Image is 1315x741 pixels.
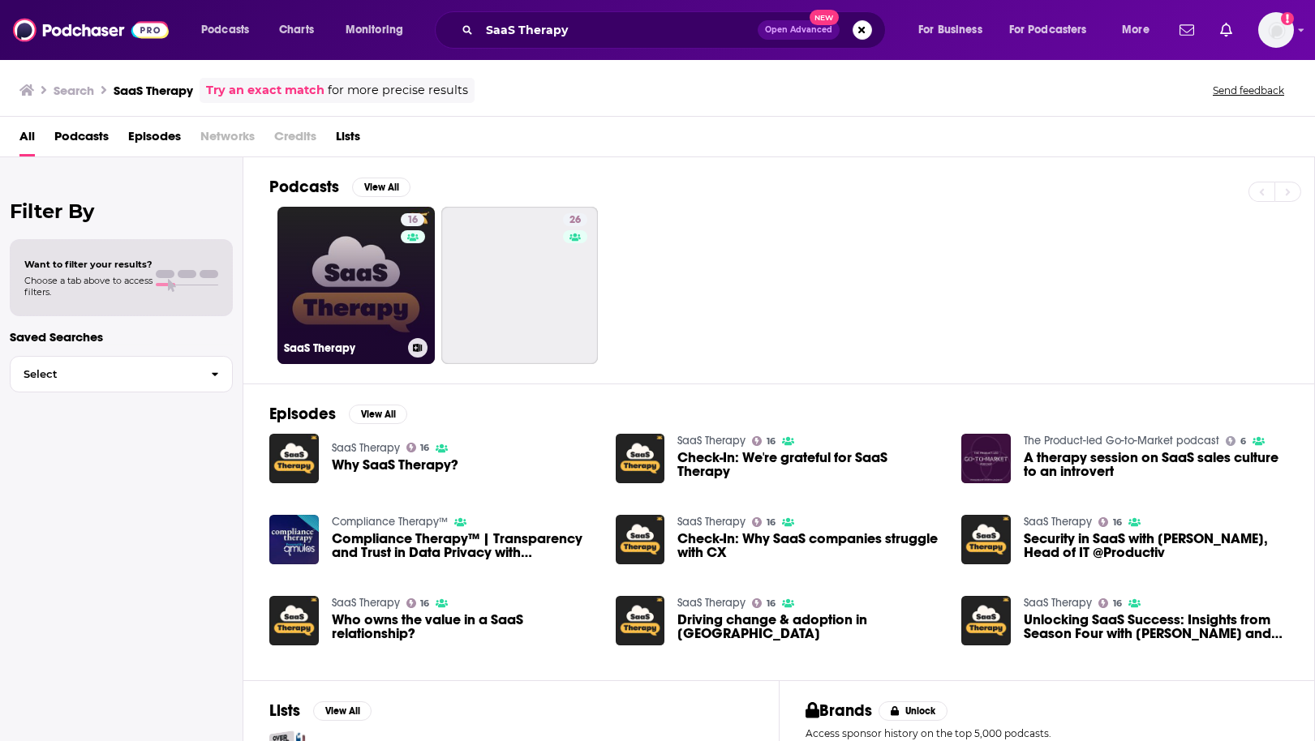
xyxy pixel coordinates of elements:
a: The Product-led Go-to-Market podcast [1024,434,1219,448]
span: 16 [767,519,776,526]
img: Podchaser - Follow, Share and Rate Podcasts [13,15,169,45]
a: 16 [752,436,776,446]
a: ListsView All [269,700,372,721]
img: Check-In: Why SaaS companies struggle with CX [616,515,665,564]
span: 26 [569,212,581,229]
button: View All [313,701,372,721]
span: For Business [918,19,982,41]
a: 16SaaS Therapy [277,207,435,364]
a: SaaS Therapy [332,441,400,455]
a: 16 [752,598,776,608]
span: Select [11,369,198,379]
button: open menu [190,17,270,43]
span: 16 [1113,519,1122,526]
a: SaaS Therapy [677,515,746,529]
button: open menu [999,17,1111,43]
span: 16 [420,444,429,452]
a: Check-In: We're grateful for SaaS Therapy [616,434,665,483]
a: Show notifications dropdown [1214,16,1239,44]
h3: SaaS Therapy [284,341,402,355]
h2: Lists [269,700,300,721]
span: New [810,10,839,25]
a: 6 [1226,436,1246,446]
a: SaaS Therapy [332,596,400,610]
p: Saved Searches [10,329,233,345]
a: 26 [563,213,587,226]
a: SaaS Therapy [677,596,746,610]
img: Unlocking SaaS Success: Insights from Season Four with Todd Kirk and Casey Trujio [961,596,1011,645]
a: Who owns the value in a SaaS relationship? [332,613,596,640]
a: SaaS Therapy [1024,596,1092,610]
img: Driving change & adoption in SaaS [616,596,665,645]
a: SaaS Therapy [677,434,746,448]
span: Networks [200,123,255,156]
button: View All [352,178,410,197]
a: PodcastsView All [269,177,410,197]
span: 16 [1113,600,1122,607]
h2: Podcasts [269,177,339,197]
span: Unlocking SaaS Success: Insights from Season Four with [PERSON_NAME] and [PERSON_NAME] [1024,613,1288,640]
a: EpisodesView All [269,404,407,424]
span: 16 [767,438,776,445]
span: Credits [274,123,316,156]
img: Compliance Therapy™ | Transparency and Trust in Data Privacy with Heidi Saas | Episode 04 [269,515,319,564]
span: For Podcasters [1009,19,1087,41]
span: for more precise results [328,81,468,100]
img: Security in SaaS with Josh Mullis, Head of IT @Productiv [961,515,1011,564]
span: More [1122,19,1150,41]
a: Security in SaaS with Josh Mullis, Head of IT @Productiv [1024,532,1288,559]
a: A therapy session on SaaS sales culture to an introvert [1024,451,1288,478]
a: Charts [269,17,324,43]
a: Compliance Therapy™ | Transparency and Trust in Data Privacy with Heidi Saas | Episode 04 [332,532,596,559]
a: 26 [441,207,599,364]
span: Podcasts [201,19,249,41]
svg: Add a profile image [1281,12,1294,25]
a: Show notifications dropdown [1173,16,1201,44]
p: Access sponsor history on the top 5,000 podcasts. [806,727,1289,739]
button: Show profile menu [1258,12,1294,48]
a: All [19,123,35,156]
a: 16 [752,517,776,527]
span: Charts [279,19,314,41]
img: A therapy session on SaaS sales culture to an introvert [961,434,1011,483]
span: 16 [407,212,418,229]
span: Want to filter your results? [24,259,153,270]
a: Driving change & adoption in SaaS [677,613,942,640]
a: 16 [1098,517,1122,527]
img: Why SaaS Therapy? [269,434,319,483]
span: Open Advanced [765,26,832,34]
a: 16 [1098,598,1122,608]
button: Select [10,356,233,392]
button: Send feedback [1208,84,1289,97]
a: Podcasts [54,123,109,156]
span: 16 [767,600,776,607]
span: Choose a tab above to access filters. [24,275,153,298]
a: Check-In: We're grateful for SaaS Therapy [677,451,942,478]
a: Episodes [128,123,181,156]
a: Try an exact match [206,81,324,100]
a: Unlocking SaaS Success: Insights from Season Four with Todd Kirk and Casey Trujio [1024,613,1288,640]
span: 6 [1240,438,1246,445]
button: Open AdvancedNew [758,20,840,40]
span: Check-In: Why SaaS companies struggle with CX [677,532,942,559]
h3: Search [54,83,94,98]
a: Lists [336,123,360,156]
div: Search podcasts, credits, & more... [450,11,901,49]
span: Security in SaaS with [PERSON_NAME], Head of IT @Productiv [1024,532,1288,559]
img: Who owns the value in a SaaS relationship? [269,596,319,645]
